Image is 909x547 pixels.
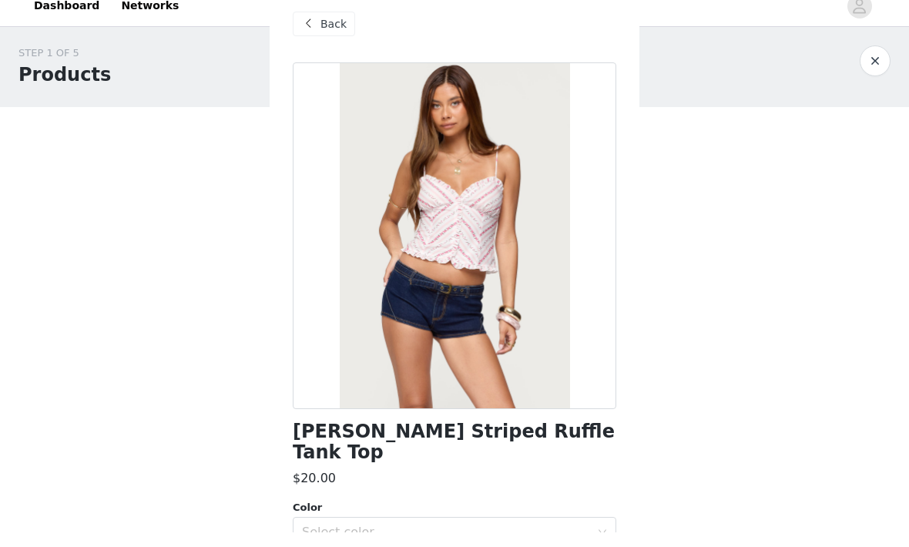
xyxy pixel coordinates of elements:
a: Networks [112,3,188,38]
h1: [PERSON_NAME] Striped Ruffle Tank Top [293,436,616,478]
h3: $20.00 [293,484,336,502]
h1: Products [18,76,111,103]
div: STEP 1 OF 5 [18,60,111,76]
a: Dashboard [25,3,109,38]
span: Back [320,31,347,47]
div: Color [293,515,616,530]
div: avatar [852,8,867,33]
